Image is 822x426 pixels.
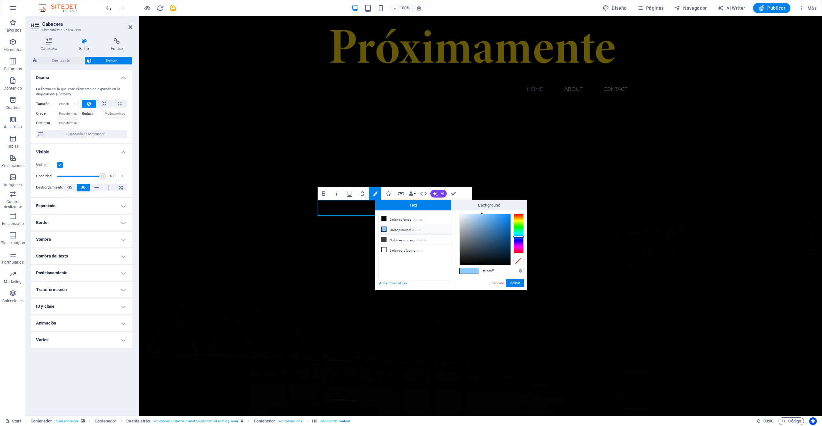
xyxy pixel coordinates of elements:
[36,119,57,127] label: Comprar
[278,417,302,425] span: . countdown-box
[412,228,421,233] small: #8ecaff
[57,119,79,127] input: Predeterminado
[31,57,84,64] button: Cuenta atrás
[126,417,150,425] span: Haz clic para seleccionar y doble clic para editar
[379,214,453,224] li: Color de fondo
[781,417,801,425] span: Código
[31,417,52,425] span: Haz clic para seleccionar y doble clic para editar
[506,279,524,287] button: Aplicar
[637,5,664,11] span: Páginas
[600,3,629,13] button: Diseño
[95,417,116,425] span: Haz clic para seleccionar y doble clic para editar
[31,70,132,82] h4: Diseño
[451,200,527,210] span: Background
[7,144,19,149] p: Tablas
[156,4,164,12] button: reload
[31,232,132,247] h4: Sombra
[36,174,57,178] label: Opacidad
[31,248,132,264] h4: Sombra del texto
[45,130,125,138] span: Disposición de contenedor
[36,110,57,118] label: Crecer
[375,279,450,287] a: Cambiar colores
[320,417,350,425] span: . countdown-content
[36,161,57,169] label: Visible
[5,105,21,110] p: Cuadros
[4,182,22,188] p: Imágenes
[36,130,127,138] button: Disposición de contenedor
[379,224,453,235] li: Color principal
[36,184,63,191] label: Desbordamiento
[42,27,119,33] h3: Elemento #ed-971258190
[460,268,469,274] span: #8ecaff
[318,187,330,200] button: Bold (Ctrl+B)
[430,190,447,198] button: AI
[5,417,21,425] a: Haz clic para cancelar la selección y doble clic para abrir páginas
[369,187,381,200] button: Colors
[105,5,112,12] i: Deshacer: Cambiar estilo (Ctrl+Z)
[39,57,82,64] span: Cuenta atrás
[31,198,132,214] h4: Espaciado
[4,86,22,91] p: Contenido
[57,110,79,118] input: Predeterminado
[441,192,444,196] span: AI
[600,3,629,13] div: Diseño (Ctrl+Alt+Y)
[5,28,21,33] p: Favoritos
[31,265,132,281] h4: Posicionamiento
[4,124,22,130] p: Accordion
[330,187,343,200] button: Italic (Ctrl+I)
[85,57,132,64] button: Element
[31,315,132,331] h4: Animación
[103,110,128,118] input: Predeterminado
[491,281,505,286] a: Cancelar
[343,187,356,200] button: Underline (Ctrl+U)
[4,279,22,284] p: Marketing
[2,298,24,304] p: Colecciones
[31,144,132,156] h4: Visible
[379,235,453,245] li: Color secundario
[408,187,417,200] button: Data Bindings
[36,102,57,106] label: Tamaño
[757,417,774,425] h6: Tiempo de la sesión
[763,417,773,425] span: 00 00
[768,419,769,423] span: :
[31,299,132,314] h4: ID y clase
[672,3,710,13] button: Navegador
[674,5,707,11] span: Navegador
[447,187,460,200] button: Confirm (Ctrl+⏎)
[37,4,85,12] img: Editor Logo
[31,417,350,425] nav: breadcrumb
[31,38,70,52] h4: Cabecera
[81,419,85,423] i: Este elemento contiene un fondo
[93,57,130,64] span: Element
[105,4,112,12] button: undo
[417,187,430,200] button: HTML
[382,187,394,200] button: Icons
[413,218,423,222] small: #000000
[390,4,413,12] button: 100%
[399,4,410,12] h6: 100%
[395,187,407,200] button: Link
[153,417,238,425] span: . countdown-instance .preset-countdown-v3-coming-soon
[55,417,78,425] span: . main-container
[70,38,101,52] h4: Estilo
[312,417,317,425] span: Haz clic para seleccionar y doble clic para editar
[798,5,817,11] span: Más
[2,221,24,226] p: Encabezado
[2,260,24,265] p: Formularios
[417,249,425,253] small: #ffffff
[758,5,786,11] span: Publicar
[513,256,524,265] div: Clear Color Selection
[241,419,244,423] i: Este elemento es un preajuste personalizable
[31,215,132,230] h4: Borde
[635,3,666,13] button: Páginas
[809,417,817,425] button: Usercentrics
[42,21,132,27] h2: Cabecera
[715,3,748,13] button: AI Writer
[753,3,791,13] button: Publicar
[356,187,368,200] button: Strikethrough
[31,332,132,348] h4: Varios
[4,47,22,52] p: Elementos
[717,5,745,11] span: AI Writer
[169,5,177,12] i: Guardar (Ctrl+S)
[416,238,426,243] small: #3a3c3b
